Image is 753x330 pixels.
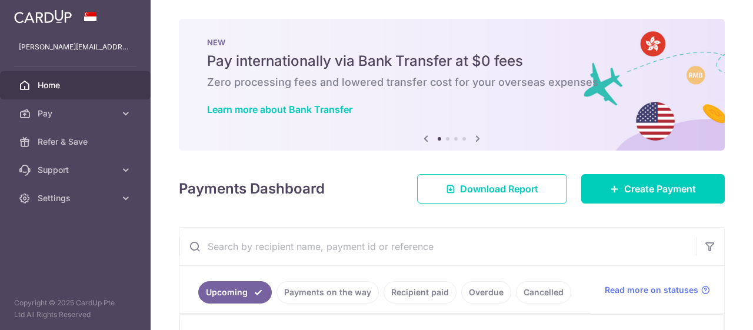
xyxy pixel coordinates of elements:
[460,182,538,196] span: Download Report
[276,281,379,304] a: Payments on the way
[384,281,457,304] a: Recipient paid
[207,38,697,47] p: NEW
[179,178,325,199] h4: Payments Dashboard
[516,281,571,304] a: Cancelled
[581,174,725,204] a: Create Payment
[38,164,115,176] span: Support
[179,228,696,265] input: Search by recipient name, payment id or reference
[207,75,697,89] h6: Zero processing fees and lowered transfer cost for your overseas expenses
[14,9,72,24] img: CardUp
[461,281,511,304] a: Overdue
[605,284,698,296] span: Read more on statuses
[207,104,352,115] a: Learn more about Bank Transfer
[207,52,697,71] h5: Pay internationally via Bank Transfer at $0 fees
[198,281,272,304] a: Upcoming
[38,136,115,148] span: Refer & Save
[38,108,115,119] span: Pay
[624,182,696,196] span: Create Payment
[417,174,567,204] a: Download Report
[19,41,132,53] p: [PERSON_NAME][EMAIL_ADDRESS][DOMAIN_NAME]
[179,19,725,151] img: Bank transfer banner
[605,284,710,296] a: Read more on statuses
[38,192,115,204] span: Settings
[38,79,115,91] span: Home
